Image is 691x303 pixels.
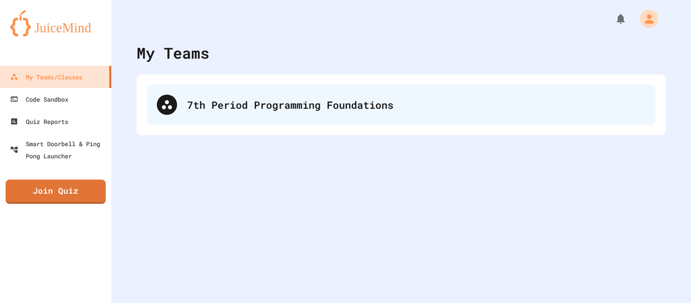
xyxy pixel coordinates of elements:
div: My Teams/Classes [10,71,82,83]
div: Quiz Reports [10,115,68,127]
div: My Account [629,7,661,30]
div: Code Sandbox [10,93,68,105]
div: Smart Doorbell & Ping Pong Launcher [10,138,107,162]
div: My Notifications [596,10,629,27]
div: 7th Period Programming Foundations [187,97,645,112]
div: 7th Period Programming Foundations [147,84,656,125]
div: My Teams [137,41,209,64]
img: logo-orange.svg [10,10,101,36]
a: Join Quiz [6,180,106,204]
